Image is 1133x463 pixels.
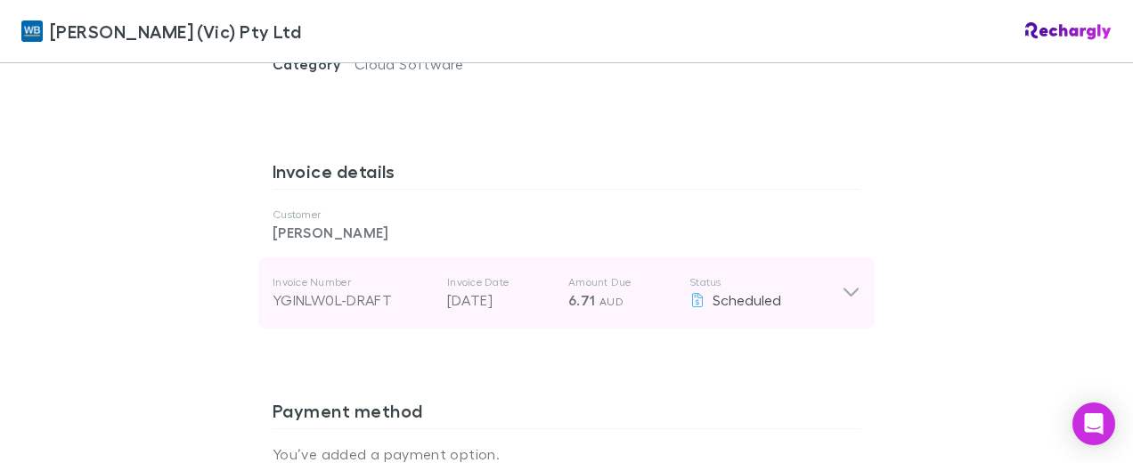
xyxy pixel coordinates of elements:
img: Rechargly Logo [1025,22,1112,40]
div: Invoice NumberYGINLW0L-DRAFTInvoice Date[DATE]Amount Due6.71 AUDStatusScheduled [258,257,875,329]
div: Open Intercom Messenger [1072,402,1115,445]
p: Invoice Date [447,275,554,289]
span: 6.71 [568,291,595,309]
span: [PERSON_NAME] (Vic) Pty Ltd [50,18,301,45]
span: AUD [599,295,624,308]
p: Invoice Number [273,275,433,289]
span: Scheduled [713,291,781,308]
h3: Payment method [273,400,860,428]
span: Cloud Software [355,55,463,72]
p: Customer [273,207,860,222]
p: [PERSON_NAME] [273,222,860,243]
p: Amount Due [568,275,675,289]
p: Status [689,275,842,289]
img: William Buck (Vic) Pty Ltd's Logo [21,20,43,42]
span: Category [273,55,355,73]
h3: Invoice details [273,160,860,189]
p: [DATE] [447,289,554,311]
div: YGINLW0L-DRAFT [273,289,433,311]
